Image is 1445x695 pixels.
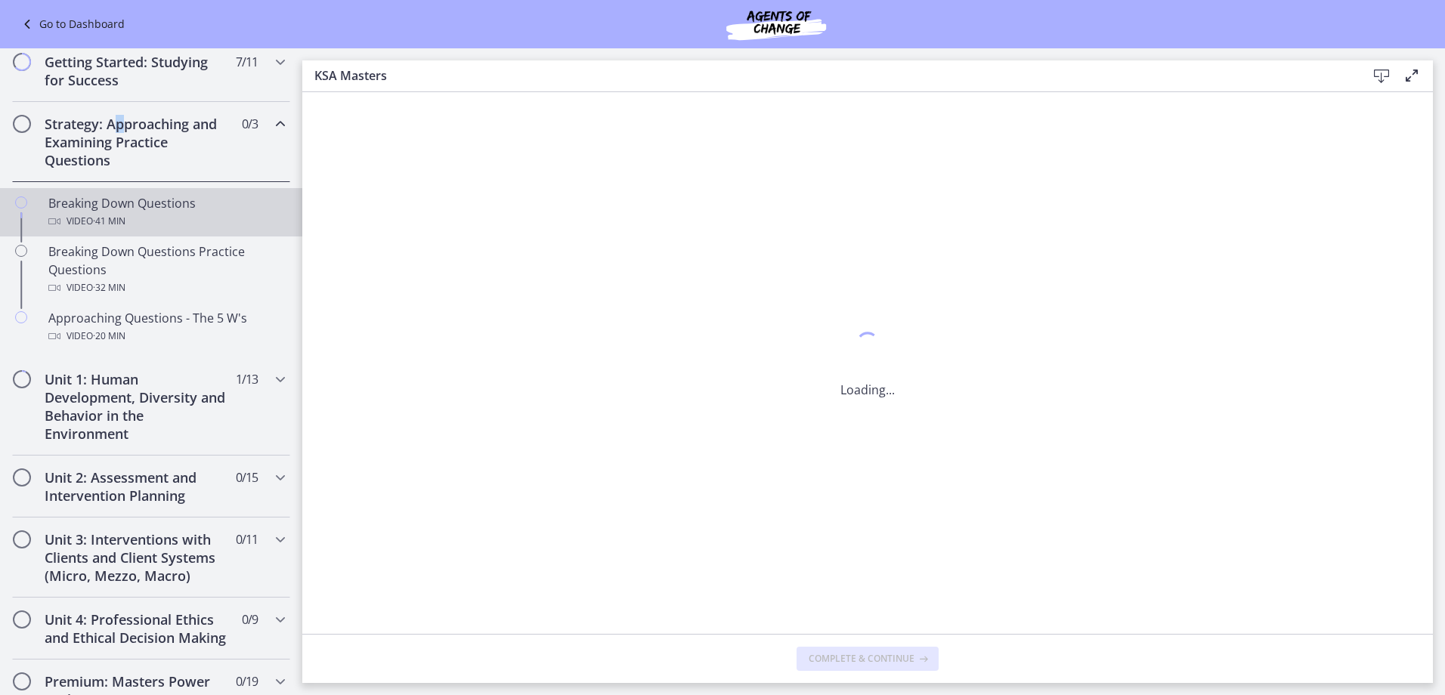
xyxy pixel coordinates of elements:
h2: Unit 3: Interventions with Clients and Client Systems (Micro, Mezzo, Macro) [45,530,229,585]
a: Go to Dashboard [18,15,125,33]
span: 0 / 3 [242,115,258,133]
span: 0 / 15 [236,468,258,486]
span: · 20 min [93,327,125,345]
h2: Unit 1: Human Development, Diversity and Behavior in the Environment [45,370,229,443]
div: Approaching Questions - The 5 W's [48,309,284,345]
h3: KSA Masters [314,66,1342,85]
h2: Unit 4: Professional Ethics and Ethical Decision Making [45,610,229,647]
img: Agents of Change [685,6,867,42]
button: Complete & continue [797,647,939,671]
p: Loading... [840,381,895,399]
span: 0 / 9 [242,610,258,629]
h2: Strategy: Approaching and Examining Practice Questions [45,115,229,169]
h2: Getting Started: Studying for Success [45,53,229,89]
div: Video [48,279,284,297]
div: Video [48,212,284,230]
span: · 41 min [93,212,125,230]
span: 0 / 19 [236,672,258,690]
span: · 32 min [93,279,125,297]
h2: Unit 2: Assessment and Intervention Planning [45,468,229,505]
span: 0 / 11 [236,530,258,548]
span: 7 / 11 [236,53,258,71]
div: Breaking Down Questions [48,194,284,230]
div: Breaking Down Questions Practice Questions [48,242,284,297]
span: 1 / 13 [236,370,258,388]
div: 1 [840,328,895,363]
span: Complete & continue [809,653,914,665]
div: Video [48,327,284,345]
